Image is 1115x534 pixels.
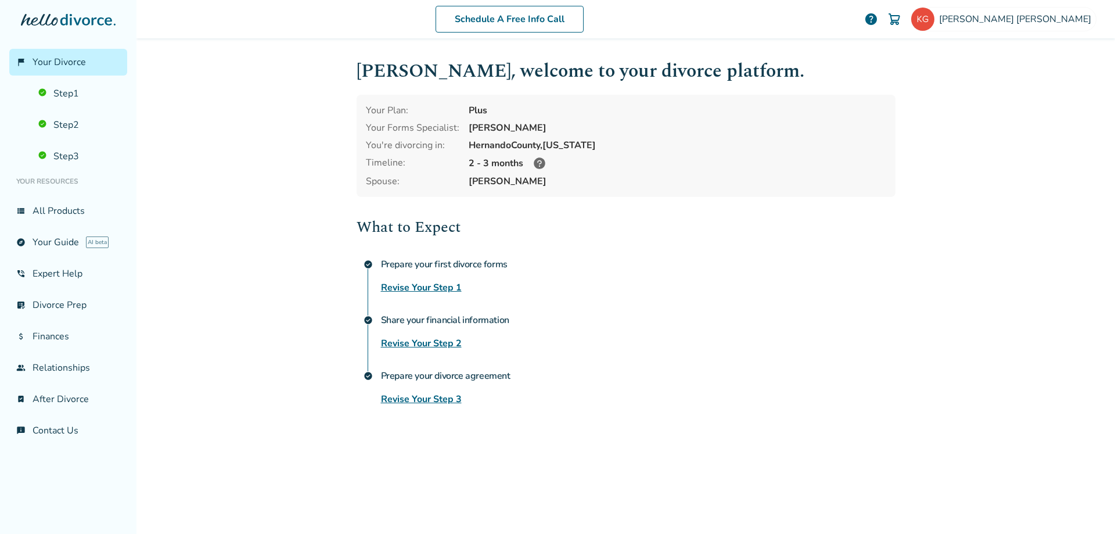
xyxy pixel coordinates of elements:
[9,198,127,224] a: view_listAll Products
[9,417,127,444] a: chat_infoContact Us
[16,332,26,341] span: attach_money
[9,323,127,350] a: attach_moneyFinances
[16,206,26,216] span: view_list
[381,336,462,350] a: Revise Your Step 2
[366,104,459,117] div: Your Plan:
[9,170,127,193] li: Your Resources
[381,253,895,276] h4: Prepare your first divorce forms
[16,426,26,435] span: chat_info
[357,57,895,85] h1: [PERSON_NAME] , welcome to your divorce platform.
[364,260,373,269] span: check_circle
[9,260,127,287] a: phone_in_talkExpert Help
[16,238,26,247] span: explore
[366,156,459,170] div: Timeline:
[381,392,462,406] a: Revise Your Step 3
[16,58,26,67] span: flag_2
[381,364,895,388] h4: Prepare your divorce agreement
[31,143,127,170] a: Step3
[1057,478,1115,534] iframe: Chat Widget
[16,269,26,278] span: phone_in_talk
[469,175,886,188] span: [PERSON_NAME]
[887,12,901,26] img: Cart
[366,121,459,134] div: Your Forms Specialist:
[381,309,895,332] h4: Share your financial information
[864,12,878,26] a: help
[366,175,459,188] span: Spouse:
[357,216,895,239] h2: What to Expect
[16,363,26,372] span: group
[364,371,373,381] span: check_circle
[469,121,886,134] div: [PERSON_NAME]
[469,156,886,170] div: 2 - 3 months
[9,229,127,256] a: exploreYour GuideAI beta
[31,112,127,138] a: Step2
[366,139,459,152] div: You're divorcing in:
[9,386,127,413] a: bookmark_checkAfter Divorce
[31,80,127,107] a: Step1
[9,354,127,381] a: groupRelationships
[939,13,1096,26] span: [PERSON_NAME] [PERSON_NAME]
[16,300,26,310] span: list_alt_check
[911,8,934,31] img: krngrg@bellsouth.net
[364,316,373,325] span: check_circle
[9,49,127,76] a: flag_2Your Divorce
[469,139,886,152] div: Hernando County, [US_STATE]
[469,104,886,117] div: Plus
[86,236,109,248] span: AI beta
[33,56,86,69] span: Your Divorce
[436,6,584,33] a: Schedule A Free Info Call
[381,281,462,295] a: Revise Your Step 1
[16,395,26,404] span: bookmark_check
[9,292,127,318] a: list_alt_checkDivorce Prep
